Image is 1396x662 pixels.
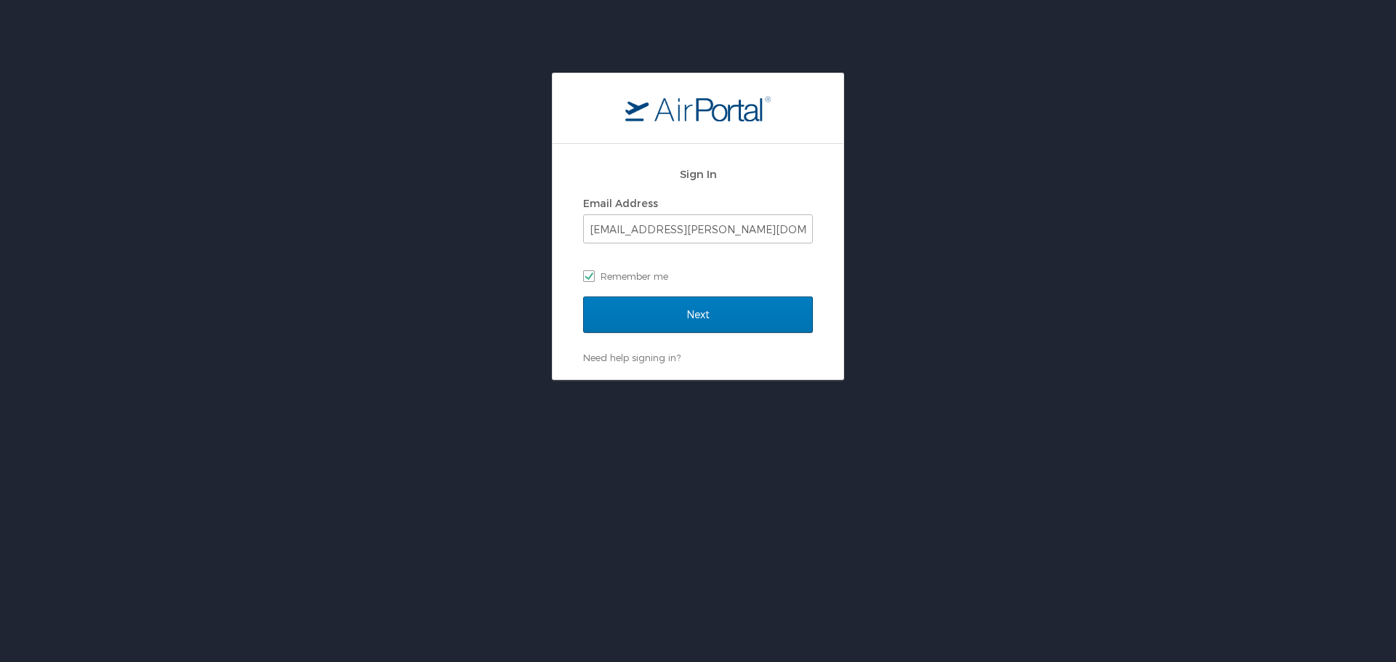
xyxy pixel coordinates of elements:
h2: Sign In [583,166,813,182]
img: logo [625,95,771,121]
label: Remember me [583,265,813,287]
a: Need help signing in? [583,352,681,363]
input: Next [583,296,813,333]
label: Email Address [583,197,658,209]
